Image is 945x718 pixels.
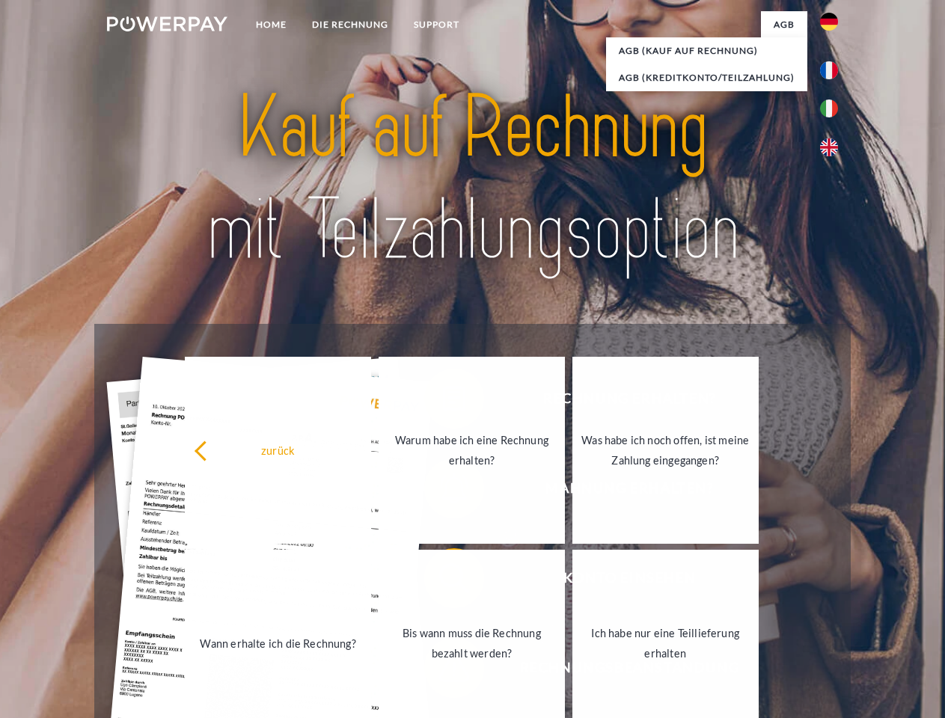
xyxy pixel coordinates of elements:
[572,357,759,544] a: Was habe ich noch offen, ist meine Zahlung eingegangen?
[606,64,807,91] a: AGB (Kreditkonto/Teilzahlung)
[820,61,838,79] img: fr
[820,99,838,117] img: it
[143,72,802,286] img: title-powerpay_de.svg
[820,138,838,156] img: en
[761,11,807,38] a: agb
[388,430,556,470] div: Warum habe ich eine Rechnung erhalten?
[299,11,401,38] a: DIE RECHNUNG
[194,440,362,460] div: zurück
[401,11,472,38] a: SUPPORT
[581,623,750,663] div: Ich habe nur eine Teillieferung erhalten
[388,623,556,663] div: Bis wann muss die Rechnung bezahlt werden?
[606,37,807,64] a: AGB (Kauf auf Rechnung)
[243,11,299,38] a: Home
[581,430,750,470] div: Was habe ich noch offen, ist meine Zahlung eingegangen?
[194,633,362,653] div: Wann erhalte ich die Rechnung?
[820,13,838,31] img: de
[107,16,227,31] img: logo-powerpay-white.svg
